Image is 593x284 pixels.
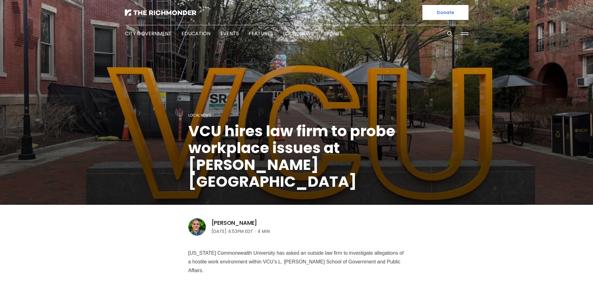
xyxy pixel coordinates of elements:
img: Graham Moomaw [188,218,206,236]
img: The Richmonder [125,9,196,16]
a: Local News [188,113,211,118]
time: [DATE] 4:53PM EDT [211,228,253,235]
a: Local News [283,30,314,37]
button: Search this site [445,29,454,38]
h1: VCU hires law firm to probe workplace issues at [PERSON_NAME][GEOGRAPHIC_DATA] [188,123,405,190]
a: [PERSON_NAME] [211,219,257,227]
a: Education [181,30,210,37]
span: 4 min [257,228,270,235]
a: Features [249,30,273,37]
a: Events [220,30,239,37]
a: Sports [324,30,343,37]
a: City Government [125,30,172,37]
p: [US_STATE] Commonwealth University has asked an outside law firm to investigate allegations of a ... [188,249,405,275]
a: Donate [422,5,468,20]
iframe: portal-trigger [540,253,593,284]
